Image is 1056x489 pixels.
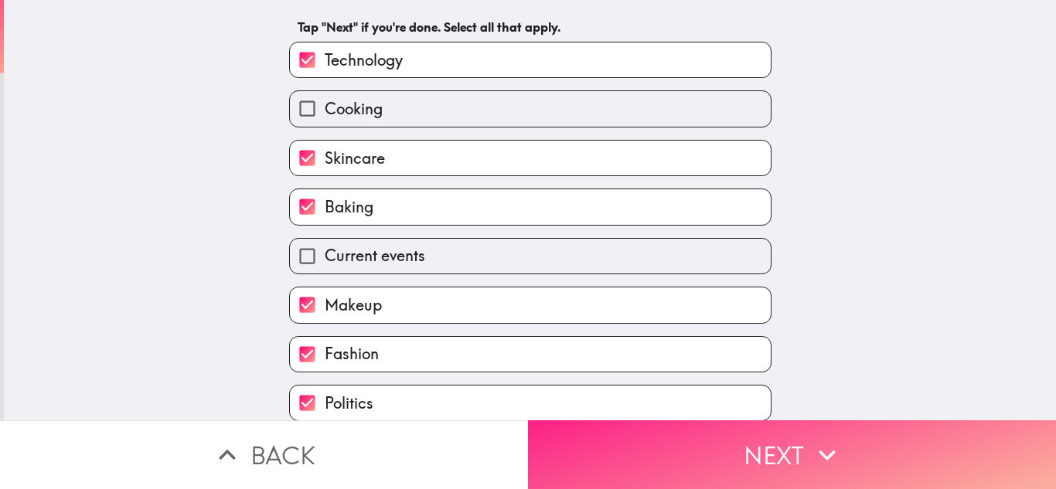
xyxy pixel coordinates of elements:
[325,245,425,267] span: Current events
[325,196,373,218] span: Baking
[290,189,771,224] button: Baking
[528,420,1056,489] button: Next
[290,42,771,77] button: Technology
[325,49,403,71] span: Technology
[290,337,771,372] button: Fashion
[325,343,379,365] span: Fashion
[290,141,771,175] button: Skincare
[290,239,771,273] button: Current events
[325,294,382,316] span: Makeup
[325,392,373,414] span: Politics
[290,91,771,126] button: Cooking
[290,287,771,322] button: Makeup
[298,19,763,36] h6: Tap "Next" if you're done. Select all that apply.
[325,148,385,169] span: Skincare
[290,385,771,420] button: Politics
[325,98,383,120] span: Cooking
